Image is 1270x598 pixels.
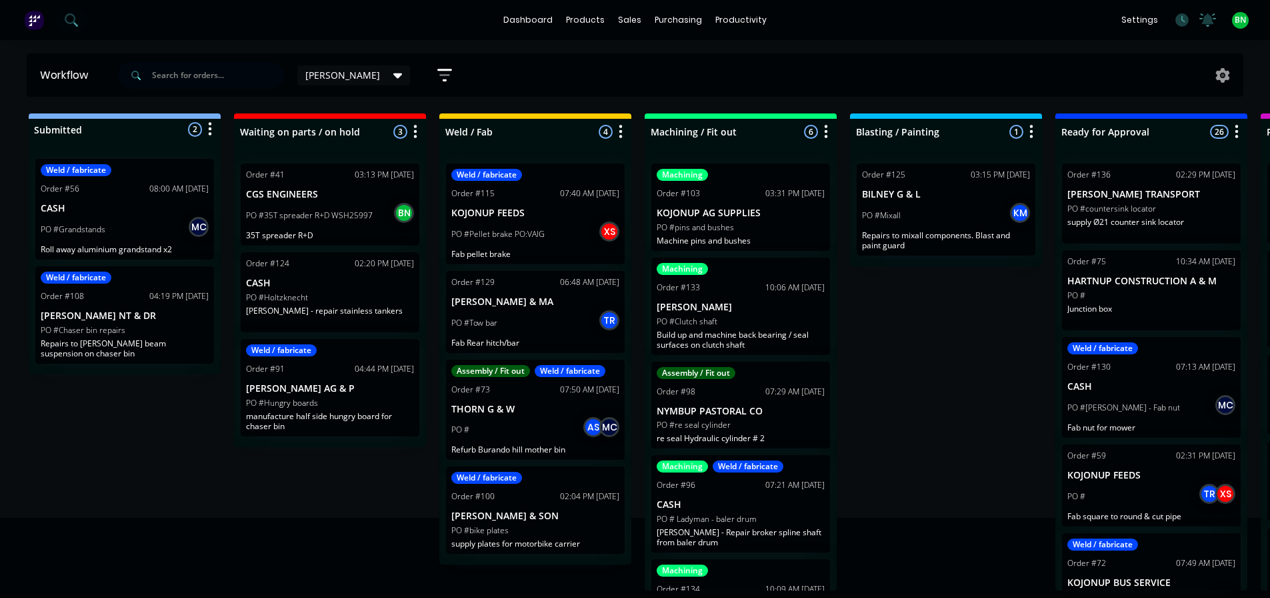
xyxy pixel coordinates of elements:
p: KOJONUP FEEDS [451,208,619,219]
div: Order #108 [41,290,84,302]
div: productivity [709,10,773,30]
div: KM [1010,203,1030,223]
div: 10:06 AM [DATE] [765,282,825,294]
div: 03:13 PM [DATE] [355,169,414,181]
p: PO # [1067,290,1085,302]
p: [PERSON_NAME] AG & P [246,383,414,394]
div: Order #130 [1067,361,1111,373]
div: Order #56 [41,183,79,195]
div: Weld / fabricate [451,169,522,181]
div: Order #13602:29 PM [DATE][PERSON_NAME] TRANSPORTPO #countersink locatorsupply Ø21 counter sink lo... [1062,164,1241,244]
div: Weld / fabricateOrder #9104:44 PM [DATE][PERSON_NAME] AG & PPO #Hungry boardsmanufacture half sid... [241,339,419,436]
div: 06:48 AM [DATE] [560,276,619,288]
p: PO #Clutch shaft [657,316,717,328]
p: CGS ENGINEERS [246,189,414,200]
div: purchasing [648,10,709,30]
p: KOJONUP AG SUPPLIES [657,208,825,219]
p: PO # [1067,491,1085,503]
div: Order #115 [451,188,495,200]
div: Machining [657,461,708,473]
p: KOJONUP BUS SERVICE [1067,577,1235,589]
p: PO #Chaser bin repairs [41,324,125,336]
div: Weld / fabricate [451,472,522,484]
p: Refurb Burando hill mother bin [451,444,619,455]
div: Weld / fabricate [535,365,605,377]
div: Machining [657,263,708,275]
p: Roll away aluminium grandstand x2 [41,244,209,254]
div: Order #100 [451,491,495,503]
div: Order #72 [1067,557,1106,569]
div: XS [1215,484,1235,504]
div: Order #73 [451,384,490,396]
p: Fab square to round & cut pipe [1067,511,1235,521]
p: PO #pins and bushes [657,222,734,234]
p: PO #Grandstands [41,224,105,236]
p: CASH [1067,381,1235,392]
p: PO #[PERSON_NAME] - Fab nut [1067,402,1180,414]
div: Weld / fabricate [246,344,317,356]
div: 02:29 PM [DATE] [1176,169,1235,181]
p: supply plates for motorbike carrier [451,539,619,549]
p: [PERSON_NAME] [657,302,825,313]
div: 10:09 AM [DATE] [765,583,825,595]
div: Weld / fabricate [1067,342,1138,354]
p: [PERSON_NAME] TRANSPORT [1067,189,1235,200]
div: 07:40 AM [DATE] [560,188,619,200]
div: 04:44 PM [DATE] [355,363,414,375]
p: PO #35T spreader R+D WSH25997 [246,210,373,222]
div: Order #12503:15 PM [DATE]BILNEY G & LPO #MixallKMRepairs to mixall components. Blast and paint guard [857,164,1035,256]
div: Assembly / Fit outWeld / fabricateOrder #7307:50 AM [DATE]THORN G & WPO #ASMCRefurb Burando hill ... [446,360,625,461]
div: Weld / fabricateOrder #13007:13 AM [DATE]CASHPO #[PERSON_NAME] - Fab nutMCFab nut for mower [1062,337,1241,438]
p: PO #Tow bar [451,317,497,329]
div: MachiningOrder #13310:06 AM [DATE][PERSON_NAME]PO #Clutch shaftBuild up and machine back bearing ... [651,258,830,355]
div: Order #12402:20 PM [DATE]CASHPO #Holtzknecht[PERSON_NAME] - repair stainless tankers [241,252,419,332]
div: Assembly / Fit out [451,365,530,377]
p: Build up and machine back bearing / seal surfaces on clutch shaft [657,330,825,350]
div: Weld / fabricate [1067,539,1138,551]
p: Machine pins and bushes [657,236,825,246]
div: MachiningWeld / fabricateOrder #9607:21 AM [DATE]CASHPO # Ladyman - baler drum[PERSON_NAME] - Rep... [651,455,830,553]
div: TR [1199,484,1219,504]
div: 04:19 PM [DATE] [149,290,209,302]
p: PO #re seal cylinder [657,419,731,431]
div: MachiningOrder #10303:31 PM [DATE]KOJONUP AG SUPPLIESPO #pins and bushesMachine pins and bushes [651,164,830,251]
div: Order #5902:31 PM [DATE]KOJONUP FEEDSPO #TRXSFab square to round & cut pipe [1062,444,1241,527]
div: MC [189,217,209,237]
div: Machining [657,169,708,181]
div: Order #91 [246,363,285,375]
p: CASH [41,203,209,214]
p: THORN G & W [451,404,619,415]
div: Order #96 [657,479,695,491]
p: [PERSON_NAME] NT & DR [41,310,209,322]
div: Order #75 [1067,256,1106,268]
div: Weld / fabricate [713,461,783,473]
p: NYMBUP PASTORAL CO [657,406,825,417]
p: CASH [657,499,825,511]
div: Weld / fabricateOrder #11507:40 AM [DATE]KOJONUP FEEDSPO #Pellet brake PO:VAIGXSFab pellet brake [446,164,625,264]
p: PO #Holtzknecht [246,292,308,304]
input: Search for orders... [152,62,284,89]
div: 02:04 PM [DATE] [560,491,619,503]
div: Order #7510:34 AM [DATE]HARTNUP CONSTRUCTION A & MPO #Junction box [1062,250,1241,330]
p: Junction box [1067,304,1235,314]
div: Order #41 [246,169,285,181]
p: CASH [246,278,414,289]
div: 03:31 PM [DATE] [765,188,825,200]
p: Repairs to mixall components. Blast and paint guard [862,230,1030,250]
div: Order #134 [657,583,700,595]
div: Order #12906:48 AM [DATE][PERSON_NAME] & MAPO #Tow barTRFab Rear hitch/bar [446,271,625,353]
div: Machining [657,565,708,577]
div: Weld / fabricateOrder #10804:19 PM [DATE][PERSON_NAME] NT & DRPO #Chaser bin repairsRepairs to [P... [35,266,214,364]
p: PO # Ladyman - baler drum [657,513,757,525]
div: MC [1215,395,1235,415]
div: sales [611,10,648,30]
div: Order #125 [862,169,905,181]
div: Weld / fabricateOrder #10002:04 PM [DATE][PERSON_NAME] & SONPO #bike platessupply plates for moto... [446,467,625,554]
p: [PERSON_NAME] & SON [451,511,619,522]
div: 07:49 AM [DATE] [1176,557,1235,569]
div: 07:13 AM [DATE] [1176,361,1235,373]
div: Order #133 [657,282,700,294]
div: 07:29 AM [DATE] [765,386,825,398]
div: Order #129 [451,276,495,288]
p: PO #Hungry boards [246,397,318,409]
